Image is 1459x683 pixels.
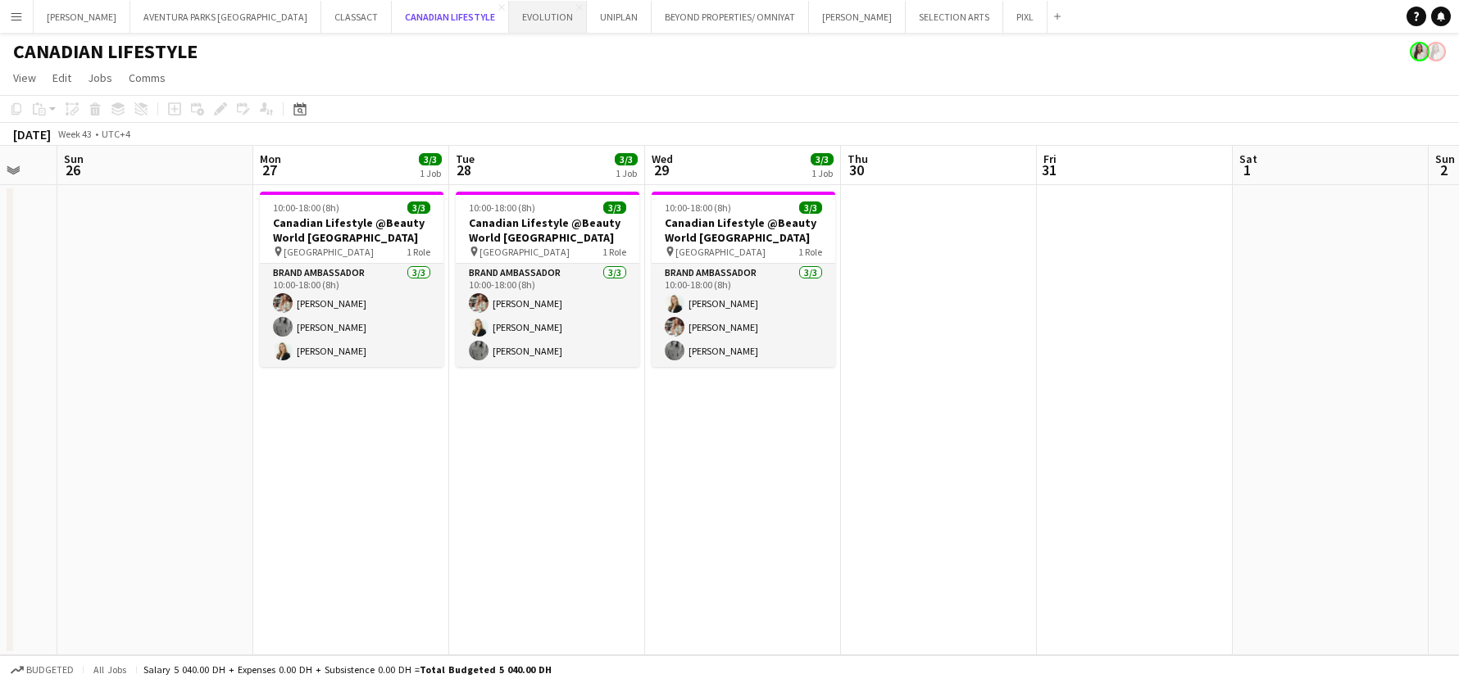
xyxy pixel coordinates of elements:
span: 1 [1237,161,1257,179]
span: 3/3 [419,153,442,165]
span: 1 Role [407,246,430,258]
span: Budgeted [26,664,74,676]
app-user-avatar: Ines de Puybaudet [1410,42,1429,61]
div: 1 Job [616,167,637,179]
span: Fri [1043,152,1057,166]
button: [PERSON_NAME] [809,1,906,33]
h3: Canadian Lifestyle @Beauty World [GEOGRAPHIC_DATA] [456,215,639,245]
span: Comms [129,70,166,85]
span: [GEOGRAPHIC_DATA] [480,246,570,258]
span: Edit [52,70,71,85]
h3: Canadian Lifestyle @Beauty World [GEOGRAPHIC_DATA] [652,215,835,245]
h1: CANADIAN LIFESTYLE [13,39,198,64]
span: 31 [1041,161,1057,179]
span: 10:00-18:00 (8h) [665,201,731,214]
a: View [7,67,43,88]
button: AVENTURA PARKS [GEOGRAPHIC_DATA] [130,1,321,33]
span: 28 [453,161,475,179]
span: 26 [61,161,84,179]
span: [GEOGRAPHIC_DATA] [675,246,766,258]
span: 1 Role [602,246,626,258]
button: CLASSACT [321,1,392,33]
button: [PERSON_NAME] [34,1,130,33]
span: 10:00-18:00 (8h) [273,201,339,214]
button: UNIPLAN [587,1,652,33]
div: 1 Job [811,167,833,179]
span: 30 [845,161,868,179]
div: [DATE] [13,126,51,142]
div: UTC+4 [102,128,130,140]
span: 3/3 [407,201,430,214]
app-card-role: Brand Ambassador3/310:00-18:00 (8h)[PERSON_NAME][PERSON_NAME][PERSON_NAME] [260,264,443,367]
a: Comms [122,67,172,88]
button: PIXL [1003,1,1048,33]
span: 3/3 [811,153,834,165]
h3: Canadian Lifestyle @Beauty World [GEOGRAPHIC_DATA] [260,215,443,245]
app-user-avatar: Ines de Puybaudet [1426,42,1446,61]
app-job-card: 10:00-18:00 (8h)3/3Canadian Lifestyle @Beauty World [GEOGRAPHIC_DATA] [GEOGRAPHIC_DATA]1 RoleBran... [260,192,443,367]
span: 1 Role [798,246,822,258]
button: SELECTION ARTS [906,1,1003,33]
div: 1 Job [420,167,441,179]
span: Thu [848,152,868,166]
button: Budgeted [8,661,76,679]
button: EVOLUTION [509,1,587,33]
a: Edit [46,67,78,88]
app-card-role: Brand Ambassador3/310:00-18:00 (8h)[PERSON_NAME][PERSON_NAME][PERSON_NAME] [456,264,639,367]
span: All jobs [90,663,130,676]
span: Sat [1239,152,1257,166]
span: Week 43 [54,128,95,140]
span: Sun [1435,152,1455,166]
span: 2 [1433,161,1455,179]
button: BEYOND PROPERTIES/ OMNIYAT [652,1,809,33]
span: Jobs [88,70,112,85]
app-job-card: 10:00-18:00 (8h)3/3Canadian Lifestyle @Beauty World [GEOGRAPHIC_DATA] [GEOGRAPHIC_DATA]1 RoleBran... [652,192,835,367]
span: 3/3 [615,153,638,165]
span: 10:00-18:00 (8h) [469,201,535,214]
span: Total Budgeted 5 040.00 DH [420,663,552,676]
span: Sun [64,152,84,166]
button: CANADIAN LIFESTYLE [392,1,509,33]
span: Tue [456,152,475,166]
app-card-role: Brand Ambassador3/310:00-18:00 (8h)[PERSON_NAME][PERSON_NAME][PERSON_NAME] [652,264,835,367]
a: Jobs [81,67,119,88]
span: [GEOGRAPHIC_DATA] [284,246,374,258]
div: Salary 5 040.00 DH + Expenses 0.00 DH + Subsistence 0.00 DH = [143,663,552,676]
span: Mon [260,152,281,166]
app-job-card: 10:00-18:00 (8h)3/3Canadian Lifestyle @Beauty World [GEOGRAPHIC_DATA] [GEOGRAPHIC_DATA]1 RoleBran... [456,192,639,367]
span: View [13,70,36,85]
span: Wed [652,152,673,166]
span: 3/3 [799,201,822,214]
span: 29 [649,161,673,179]
span: 27 [257,161,281,179]
span: 3/3 [603,201,626,214]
